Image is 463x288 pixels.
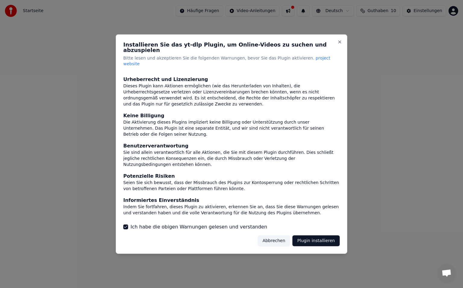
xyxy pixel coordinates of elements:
button: Abbrechen [258,235,290,246]
div: Seien Sie sich bewusst, dass der Missbrauch des Plugins zur Kontosperrung oder rechtlichen Schrit... [123,180,340,192]
div: Potenzielle Risiken [123,173,340,180]
div: Sie sind allein verantwortlich für alle Aktionen, die Sie mit diesem Plugin durchführen. Dies sch... [123,150,340,168]
div: Informiertes Einverständnis [123,197,340,204]
h2: Installieren Sie das yt-dlp Plugin, um Online-Videos zu suchen und abzuspielen [123,42,340,53]
div: Benutzerverantwortung [123,142,340,150]
p: Bitte lesen und akzeptieren Sie die folgenden Warnungen, bevor Sie das Plugin aktivieren. [123,55,340,67]
div: Die Aktivierung dieses Plugins impliziert keine Billigung oder Unterstützung durch unser Unterneh... [123,119,340,138]
button: Plugin installieren [292,235,340,246]
span: project website [123,55,330,66]
div: Dieses Plugin kann Aktionen ermöglichen (wie das Herunterladen von Inhalten), die Urheberrechtsge... [123,83,340,107]
div: Keine Billigung [123,112,340,119]
div: Indem Sie fortfahren, dieses Plugin zu aktivieren, erkennen Sie an, dass Sie diese Warnungen gele... [123,204,340,216]
label: Ich habe die obigen Warnungen gelesen und verstanden [131,223,267,231]
div: Urheberrecht und Lizenzierung [123,76,340,83]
